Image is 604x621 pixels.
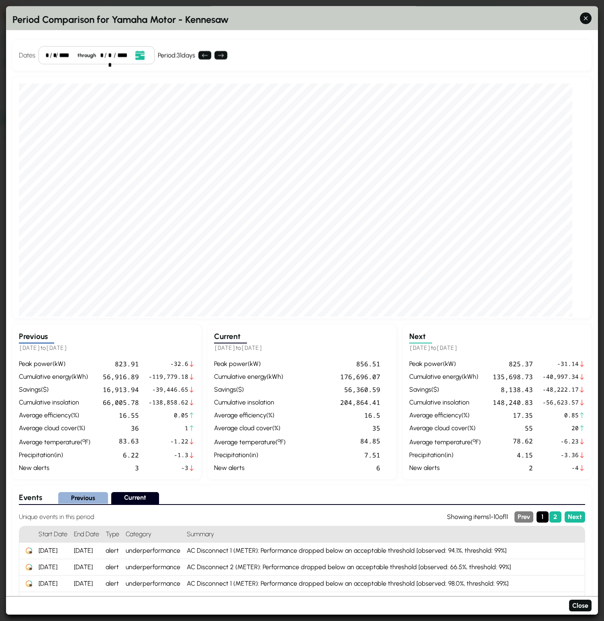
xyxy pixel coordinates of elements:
div: / [114,51,116,60]
div: month, [45,51,49,60]
div: underperformance [122,543,184,560]
div: peak power ( kW ) [409,359,481,369]
span: [DATE] [241,344,263,351]
div: average cloud cover ( % ) [409,423,481,433]
div: AC Disconnect 2 (METER): Performance dropped below an acceptable threshold [observed: 66.5%, thre... [184,560,585,576]
span: -40,997.34 [543,372,579,381]
span: [DATE] [409,344,431,351]
div: underperformance [122,560,184,576]
span: -119,779.18 [149,372,188,381]
div: new alerts [214,463,286,473]
div: precipitation ( in ) [19,450,90,460]
div: average efficiency ( % ) [409,411,481,420]
div: AC Disconnect 1 (METER): Performance dropped below an acceptable threshold [observed: 92.0%, thre... [184,592,585,609]
span: 0.85 [543,411,579,420]
span: 1 [149,424,188,433]
div: 8,138.43 [484,385,533,394]
div: 6.22 [94,450,139,460]
div: cumulative insolation [19,398,90,407]
div: alert [102,560,122,576]
div: alert [102,543,122,560]
div: 56,916.89 [94,372,139,382]
div: cumulative insolation [214,398,286,407]
button: Previous [58,492,108,504]
div: peak power ( kW ) [214,359,286,369]
span: -4 [543,464,579,473]
div: / [104,51,107,60]
div: [DATE] [71,576,102,592]
div: day, [53,51,55,60]
h5: to [409,343,585,353]
div: precipitation ( in ) [214,450,286,460]
div: 36 [94,423,139,433]
div: 3 [94,463,139,473]
div: average temperature ( F ) [19,436,90,447]
h5: to [19,343,195,353]
div: AC Disconnect 1 (METER): Performance dropped below an acceptable threshold [observed: 94.1%, thre... [184,543,585,560]
div: [DATE] [71,592,102,609]
h5: to [214,343,390,353]
div: Period: 31 days [158,51,195,60]
div: Select period to view [19,492,585,505]
span: [DATE] [19,344,41,351]
div: 135,698.73 [484,372,533,382]
div: 176,696.07 [289,372,380,382]
div: average cloud cover ( % ) [19,423,90,433]
span: -1.22 [149,437,188,446]
div: alert [102,576,122,592]
div: / [56,51,58,60]
div: 856.51 [289,359,380,369]
button: Page 2 [549,511,561,523]
span: -48,222.17 [543,385,579,394]
div: 148,240.83 [484,398,533,407]
span: 0.05 [149,411,188,420]
div: [DATE] [35,543,71,560]
div: / [50,51,52,60]
div: precipitation ( in ) [409,450,481,460]
div: 16.5 [289,411,380,420]
div: 55 [484,423,533,433]
div: 84.85 [289,436,380,447]
div: new alerts [19,463,90,473]
div: 7.51 [289,450,380,460]
img: LCOEAgent [26,581,32,587]
div: 66,005.78 [94,398,139,407]
div: cumulative energy ( kWh ) [409,372,481,382]
h3: Events [19,492,42,504]
span: -31.14 [543,360,579,368]
h4: Summary [184,527,585,543]
div: 6 [289,463,380,473]
div: 16,913.94 [94,385,139,394]
div: cumulative insolation [409,398,481,407]
div: 16.55 [94,411,139,420]
span: [DATE] [214,344,236,351]
div: year, [117,51,131,60]
span: -3.36 [543,451,579,460]
div: average cloud cover ( % ) [214,423,286,433]
div: 825.37 [484,359,533,369]
div: average temperature ( F ) [214,436,286,447]
sup: º [278,437,280,443]
div: 56,360.59 [289,385,380,394]
div: 823.91 [94,359,139,369]
button: Current [111,492,159,505]
button: Next [565,511,585,523]
span: -39,446.65 [149,385,188,394]
div: underperformance [122,576,184,592]
button: Open date picker [132,50,147,61]
div: day, [108,51,113,60]
div: Showing items 1 - 10 of 11 [447,513,508,522]
div: 17.35 [484,411,533,420]
div: through [74,51,99,59]
div: 83.63 [94,436,139,447]
span: -56,623.57 [543,398,579,407]
h4: Category [122,527,184,543]
img: LCOEAgent [26,564,32,571]
h2: Period Comparison for Yamaha Motor - Kennesaw [12,12,592,27]
div: Savings ( $ ) [409,385,481,394]
div: Savings ( $ ) [214,385,286,394]
img: LCOEAgent [26,548,32,554]
sup: º [82,437,85,443]
div: underperformance [122,592,184,609]
button: Close [569,600,592,612]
